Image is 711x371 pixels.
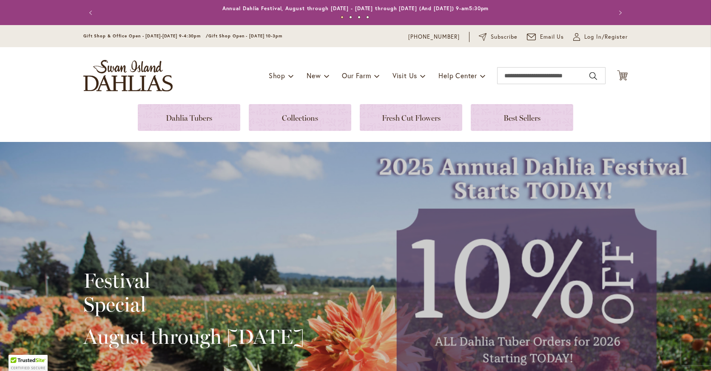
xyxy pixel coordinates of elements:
[358,16,361,19] button: 3 of 4
[307,71,321,80] span: New
[540,33,564,41] span: Email Us
[392,71,417,80] span: Visit Us
[366,16,369,19] button: 4 of 4
[573,33,628,41] a: Log In/Register
[491,33,518,41] span: Subscribe
[342,71,371,80] span: Our Farm
[438,71,477,80] span: Help Center
[408,33,460,41] a: [PHONE_NUMBER]
[527,33,564,41] a: Email Us
[479,33,518,41] a: Subscribe
[83,33,208,39] span: Gift Shop & Office Open - [DATE]-[DATE] 9-4:30pm /
[611,4,628,21] button: Next
[208,33,282,39] span: Gift Shop Open - [DATE] 10-3pm
[83,325,304,348] h2: August through [DATE]
[269,71,285,80] span: Shop
[584,33,628,41] span: Log In/Register
[349,16,352,19] button: 2 of 4
[341,16,344,19] button: 1 of 4
[83,4,100,21] button: Previous
[83,269,304,316] h2: Festival Special
[83,60,173,91] a: store logo
[222,5,489,11] a: Annual Dahlia Festival, August through [DATE] - [DATE] through [DATE] (And [DATE]) 9-am5:30pm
